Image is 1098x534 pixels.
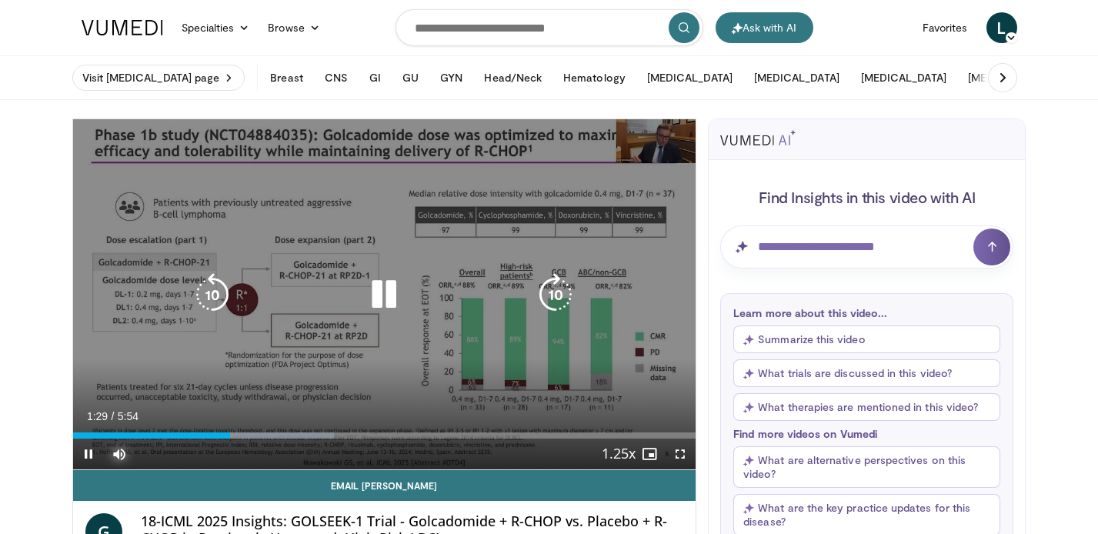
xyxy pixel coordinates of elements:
button: Playback Rate [603,439,634,469]
video-js: Video Player [73,119,696,470]
div: Progress Bar [73,432,696,439]
button: [MEDICAL_DATA] [745,62,849,93]
span: 5:54 [118,410,139,422]
button: [MEDICAL_DATA] [852,62,956,93]
a: Browse [259,12,329,43]
button: What are alternative perspectives on this video? [733,446,1000,488]
button: [MEDICAL_DATA] [638,62,742,93]
button: Mute [104,439,135,469]
span: / [112,410,115,422]
a: Email [PERSON_NAME] [73,470,696,501]
a: Visit [MEDICAL_DATA] page [72,65,245,91]
button: Hematology [554,62,635,93]
p: Learn more about this video... [733,306,1000,319]
button: Ask with AI [716,12,813,43]
button: Summarize this video [733,325,1000,353]
button: Breast [261,62,312,93]
input: Search topics, interventions [395,9,703,46]
input: Question for AI [720,225,1013,269]
a: Favorites [913,12,977,43]
a: Specialties [172,12,259,43]
p: Find more videos on Vumedi [733,427,1000,440]
button: Head/Neck [475,62,551,93]
button: Fullscreen [665,439,696,469]
button: What trials are discussed in this video? [733,359,1000,387]
button: Enable picture-in-picture mode [634,439,665,469]
button: [MEDICAL_DATA] [959,62,1063,93]
h4: Find Insights in this video with AI [720,187,1013,207]
button: CNS [315,62,357,93]
button: What therapies are mentioned in this video? [733,393,1000,421]
button: Pause [73,439,104,469]
span: 1:29 [87,410,108,422]
button: GI [360,62,390,93]
a: L [986,12,1017,43]
img: VuMedi Logo [82,20,163,35]
button: GU [393,62,428,93]
button: GYN [431,62,472,93]
img: vumedi-ai-logo.svg [720,130,796,145]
